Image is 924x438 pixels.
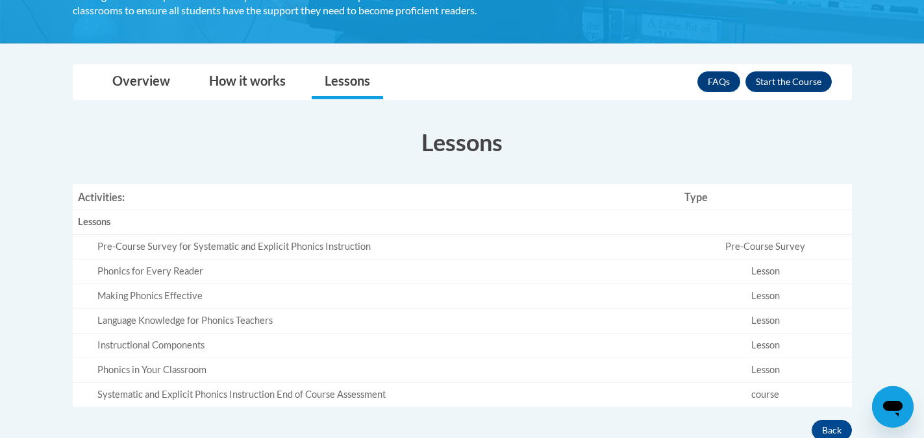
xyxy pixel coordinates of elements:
[679,383,851,407] td: course
[97,314,675,328] div: Language Knowledge for Phonics Teachers
[679,358,851,383] td: Lesson
[679,184,851,210] th: Type
[679,334,851,358] td: Lesson
[97,388,675,402] div: Systematic and Explicit Phonics Instruction End of Course Assessment
[97,289,675,303] div: Making Phonics Effective
[99,65,183,99] a: Overview
[196,65,299,99] a: How it works
[97,240,675,254] div: Pre-Course Survey for Systematic and Explicit Phonics Instruction
[679,309,851,334] td: Lesson
[97,265,675,278] div: Phonics for Every Reader
[679,260,851,284] td: Lesson
[312,65,383,99] a: Lessons
[73,184,680,210] th: Activities:
[97,339,675,352] div: Instructional Components
[872,386,914,428] iframe: Button to launch messaging window
[73,126,852,158] h3: Lessons
[679,284,851,309] td: Lesson
[679,235,851,260] td: Pre-Course Survey
[697,71,740,92] a: FAQs
[97,363,675,377] div: Phonics in Your Classroom
[745,71,832,92] button: Enroll
[78,215,675,229] div: Lessons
